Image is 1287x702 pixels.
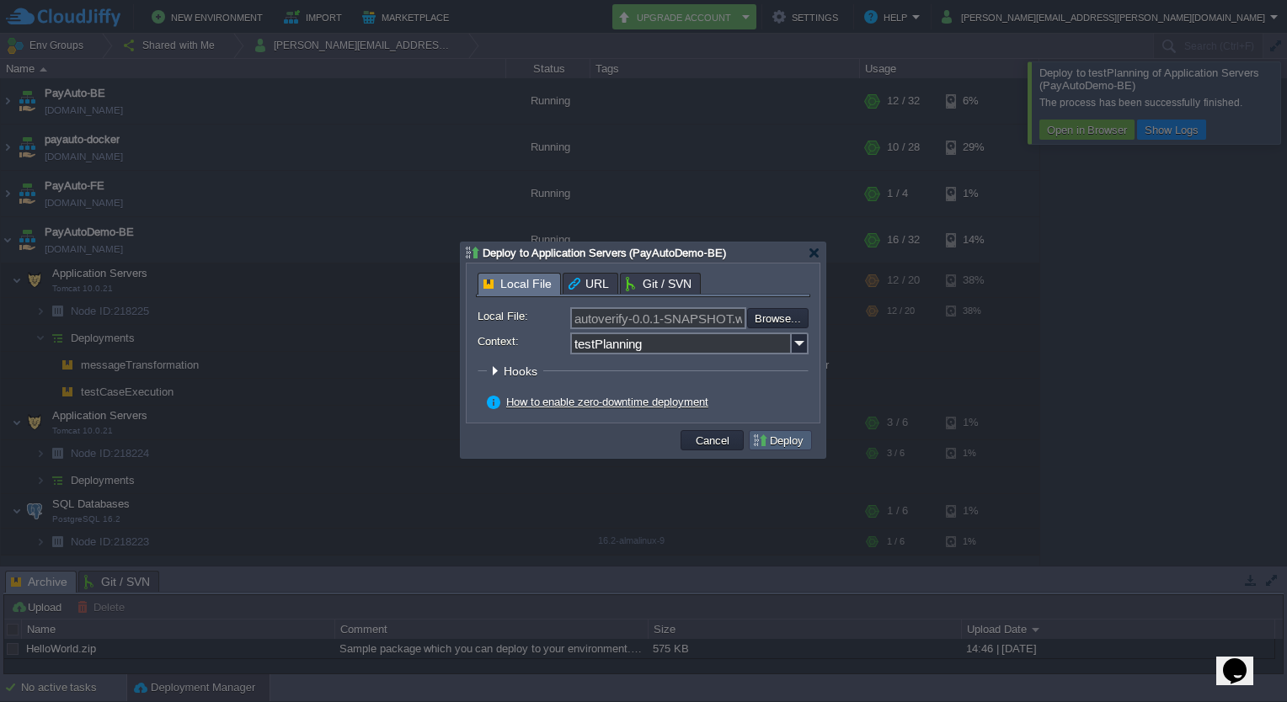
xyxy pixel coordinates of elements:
[504,364,542,378] span: Hooks
[626,274,692,294] span: Git / SVN
[483,274,552,295] span: Local File
[483,247,726,259] span: Deploy to Application Servers (PayAutoDemo-BE)
[478,332,569,350] label: Context:
[478,307,569,325] label: Local File:
[752,433,809,448] button: Deploy
[506,396,708,408] a: How to enable zero-downtime deployment
[691,433,734,448] button: Cancel
[569,274,609,294] span: URL
[1216,635,1270,685] iframe: chat widget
